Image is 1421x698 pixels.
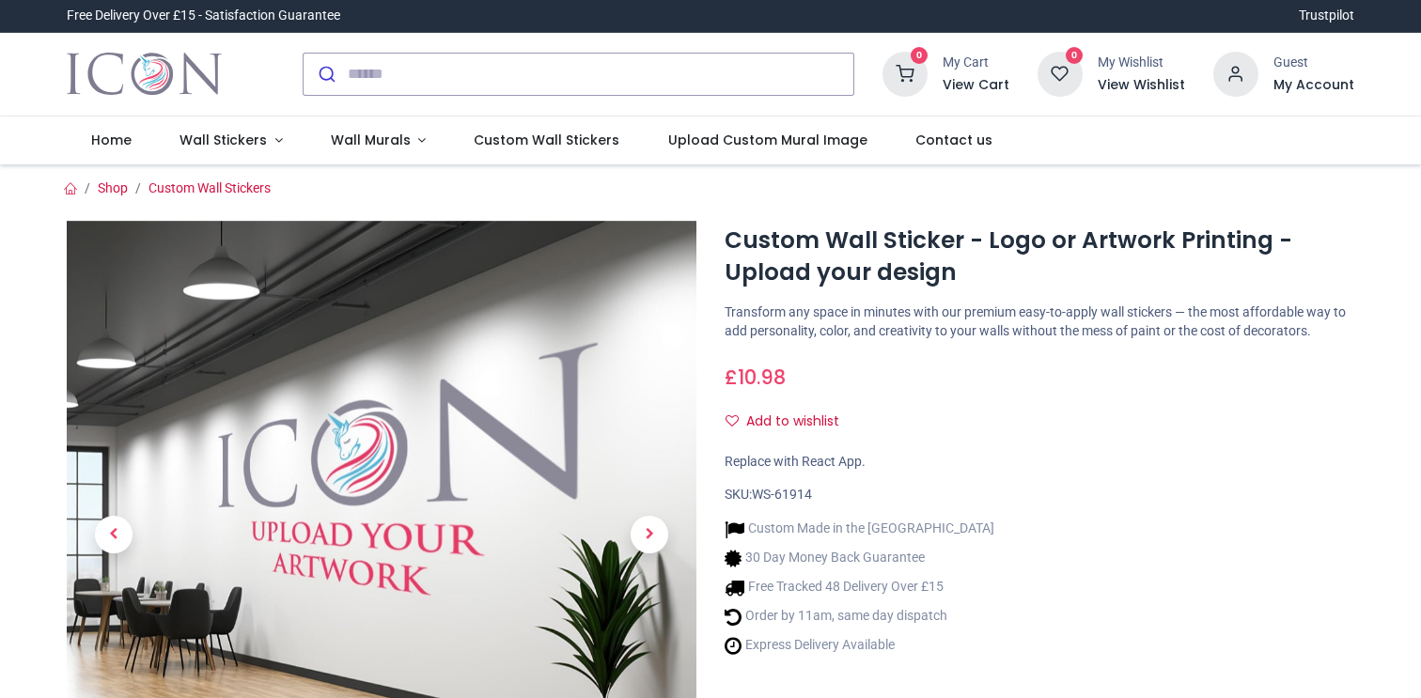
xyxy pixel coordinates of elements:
[943,76,1009,95] a: View Cart
[1273,54,1354,72] div: Guest
[180,131,267,149] span: Wall Stickers
[725,303,1354,340] p: Transform any space in minutes with our premium easy-to-apply wall stickers — the most affordable...
[631,516,668,553] span: Next
[725,549,994,568] li: 30 Day Money Back Guarantee
[882,65,928,80] a: 0
[915,131,992,149] span: Contact us
[331,131,411,149] span: Wall Murals
[91,131,132,149] span: Home
[726,414,739,427] i: Add to wishlist
[155,116,306,165] a: Wall Stickers
[1299,7,1354,25] a: Trustpilot
[943,54,1009,72] div: My Cart
[668,131,867,149] span: Upload Custom Mural Image
[725,636,994,656] li: Express Delivery Available
[1066,47,1084,65] sup: 0
[306,116,450,165] a: Wall Murals
[725,607,994,627] li: Order by 11am, same day dispatch
[725,406,855,438] button: Add to wishlistAdd to wishlist
[95,516,133,553] span: Previous
[67,48,222,101] img: Icon Wall Stickers
[1038,65,1083,80] a: 0
[148,180,271,195] a: Custom Wall Stickers
[752,487,812,502] span: WS-61914
[1098,54,1185,72] div: My Wishlist
[67,48,222,101] a: Logo of Icon Wall Stickers
[725,486,1354,504] div: SKU:
[725,453,1354,472] div: Replace with React App.
[725,364,786,391] span: £
[738,364,786,391] span: 10.98
[304,54,348,95] button: Submit
[725,520,994,539] li: Custom Made in the [GEOGRAPHIC_DATA]
[98,180,128,195] a: Shop
[67,7,340,25] div: Free Delivery Over £15 - Satisfaction Guarantee
[725,578,994,597] li: Free Tracked 48 Delivery Over £15
[1098,76,1185,95] a: View Wishlist
[474,131,619,149] span: Custom Wall Stickers
[1273,76,1354,95] a: My Account
[911,47,929,65] sup: 0
[725,225,1354,289] h1: Custom Wall Sticker - Logo or Artwork Printing - Upload your design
